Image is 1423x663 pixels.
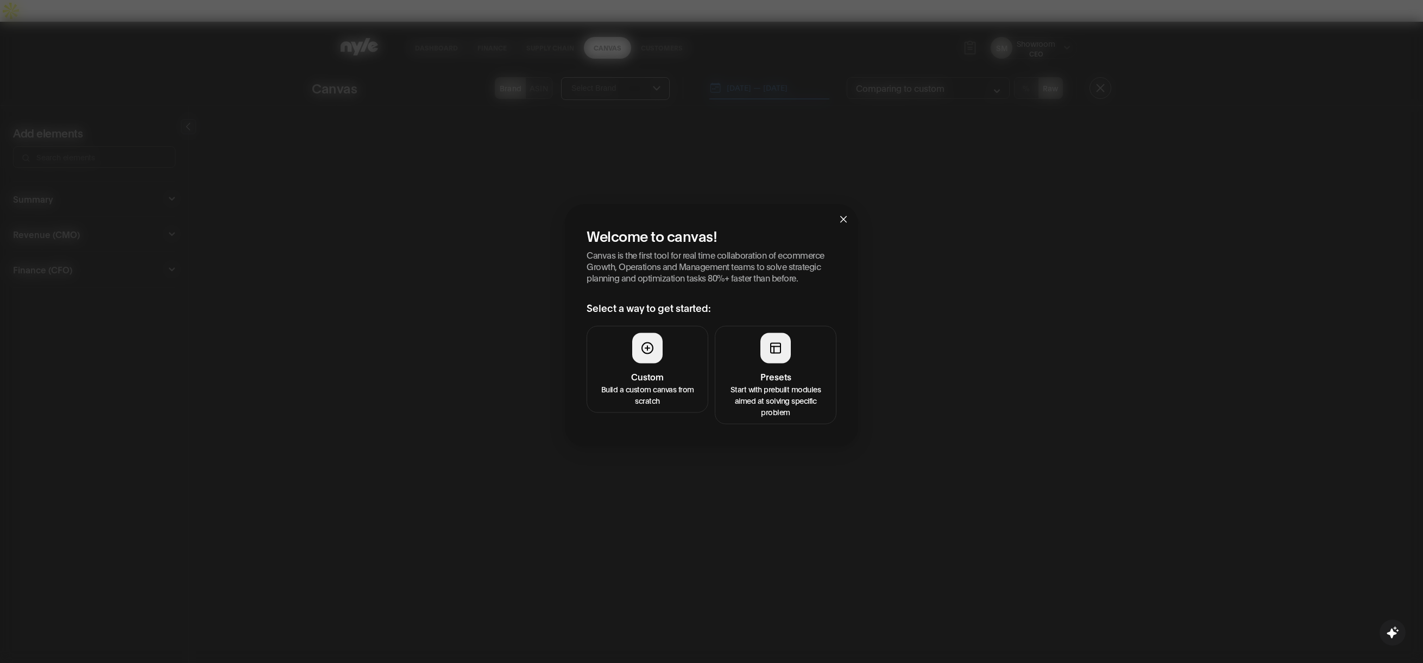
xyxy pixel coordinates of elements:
[587,249,836,283] p: Canvas is the first tool for real time collaboration of ecommerce Growth, Operations and Manageme...
[587,301,836,315] h3: Select a way to get started:
[829,204,858,234] button: Close
[594,370,701,383] h4: Custom
[594,383,701,406] p: Build a custom canvas from scratch
[587,226,836,245] h2: Welcome to canvas!
[722,383,829,417] p: Start with prebuilt modules aimed at solving specific problem
[722,370,829,383] h4: Presets
[839,215,848,224] span: close
[587,326,708,413] button: CustomBuild a custom canvas from scratch
[715,326,836,424] button: PresetsStart with prebuilt modules aimed at solving specific problem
